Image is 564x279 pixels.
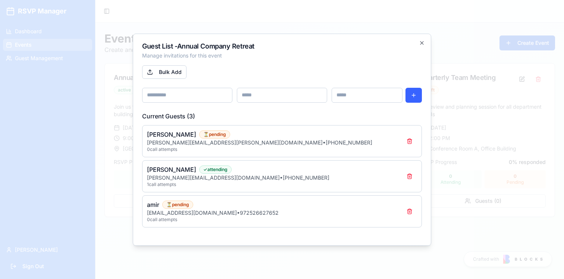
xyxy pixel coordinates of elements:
span: amir [147,200,159,209]
div: 0 call attempts [147,146,402,152]
span: [PERSON_NAME] [147,130,196,139]
div: [EMAIL_ADDRESS][DOMAIN_NAME] • 972526627652 [147,209,402,217]
div: 1 call attempts [147,182,402,187]
div: [PERSON_NAME][EMAIL_ADDRESS][PERSON_NAME][DOMAIN_NAME] • [PHONE_NUMBER] [147,139,402,146]
div: ✓ attending [199,165,232,174]
div: ⏳ pending [162,201,193,209]
div: 0 call attempts [147,217,402,223]
button: Bulk Add [142,65,187,79]
h2: Guest List - Annual Company Retreat [142,43,422,50]
span: [PERSON_NAME] [147,165,196,174]
div: ⏳ pending [199,130,230,139]
p: Manage invitations for this event [142,52,422,59]
h4: Current Guests ( 3 ) [142,112,422,121]
div: [PERSON_NAME][EMAIL_ADDRESS][DOMAIN_NAME] • [PHONE_NUMBER] [147,174,402,182]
